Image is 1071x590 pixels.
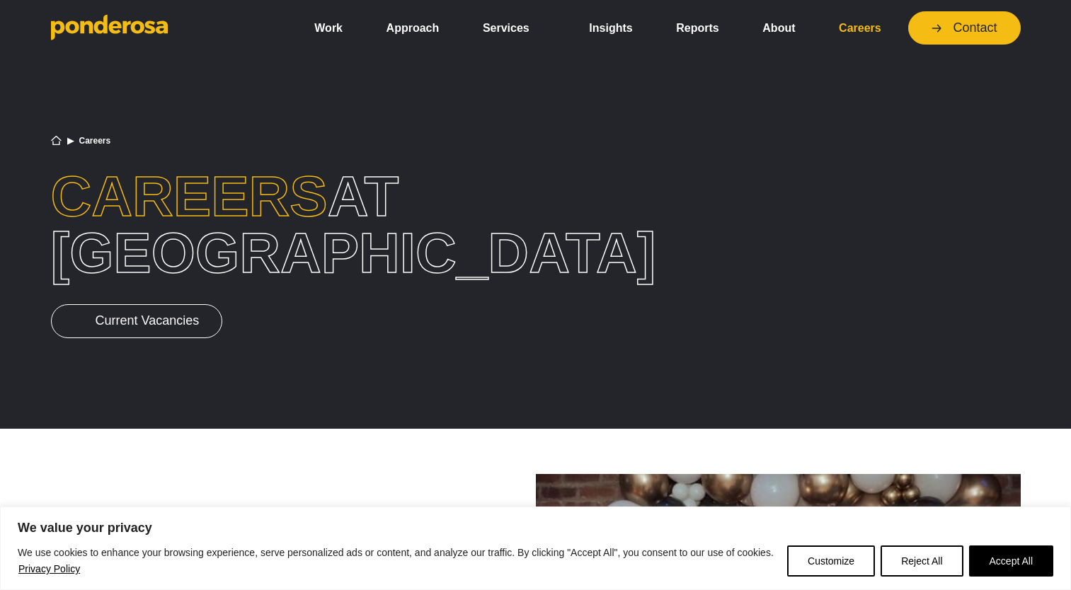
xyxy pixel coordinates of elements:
[573,13,649,43] a: Insights
[466,13,561,43] a: Services
[18,519,1053,536] p: We value your privacy
[908,11,1020,45] a: Contact
[18,560,81,577] a: Privacy Policy
[18,545,777,578] p: We use cookies to enhance your browsing experience, serve personalized ads or content, and analyz...
[747,13,812,43] a: About
[79,137,111,145] li: Careers
[660,13,735,43] a: Reports
[969,545,1053,577] button: Accept All
[51,165,328,228] span: Careers
[51,14,277,42] a: Go to homepage
[823,13,897,43] a: Careers
[67,137,74,145] li: ▶︎
[787,545,875,577] button: Customize
[299,13,359,43] a: Work
[51,304,223,337] a: Current Vacancies
[51,168,442,282] h1: at [GEOGRAPHIC_DATA]
[881,545,963,577] button: Reject All
[370,13,455,43] a: Approach
[51,135,62,146] a: Home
